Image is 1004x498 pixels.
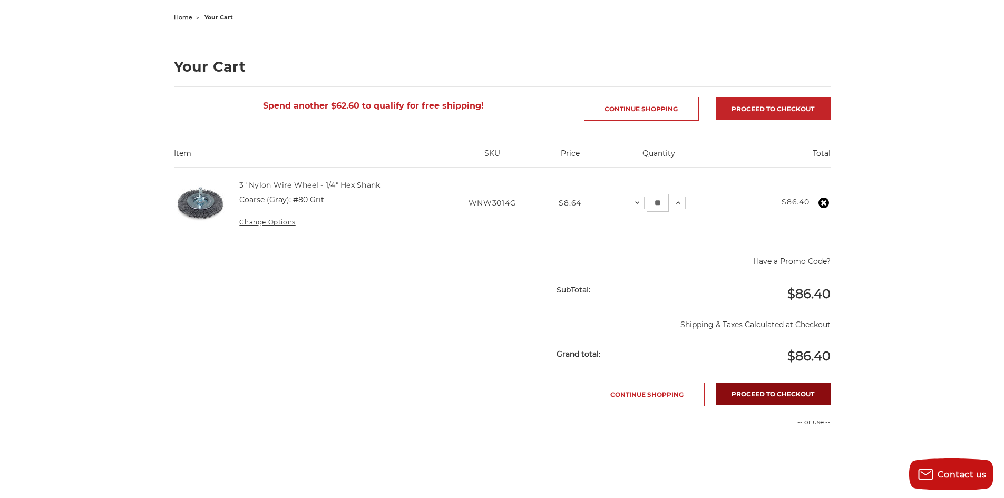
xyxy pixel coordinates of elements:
[716,383,831,405] a: Proceed to checkout
[590,383,705,406] a: Continue Shopping
[723,148,831,167] th: Total
[753,256,831,267] button: Have a Promo Code?
[557,311,830,330] p: Shipping & Taxes Calculated at Checkout
[174,148,440,167] th: Item
[787,348,831,364] span: $86.40
[174,60,831,74] h1: Your Cart
[174,177,227,229] img: 3" Nylon Wire Wheel - 1/4" Hex Shank
[699,417,831,427] p: -- or use --
[239,218,295,226] a: Change Options
[557,349,600,359] strong: Grand total:
[595,148,723,167] th: Quantity
[787,286,831,301] span: $86.40
[174,14,192,21] a: home
[239,194,324,206] dd: Coarse (Gray): #80 Grit
[469,198,516,208] span: WNW3014G
[647,194,669,212] input: 3" Nylon Wire Wheel - 1/4" Hex Shank Quantity:
[559,198,581,208] span: $8.64
[909,458,993,490] button: Contact us
[545,148,595,167] th: Price
[584,97,699,121] a: Continue Shopping
[204,14,233,21] span: your cart
[439,148,545,167] th: SKU
[699,438,831,459] iframe: PayPal-paypal
[557,277,694,303] div: SubTotal:
[782,197,809,207] strong: $86.40
[938,470,987,480] span: Contact us
[263,101,484,111] span: Spend another $62.60 to qualify for free shipping!
[716,97,831,120] a: Proceed to checkout
[239,180,380,190] a: 3" Nylon Wire Wheel - 1/4" Hex Shank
